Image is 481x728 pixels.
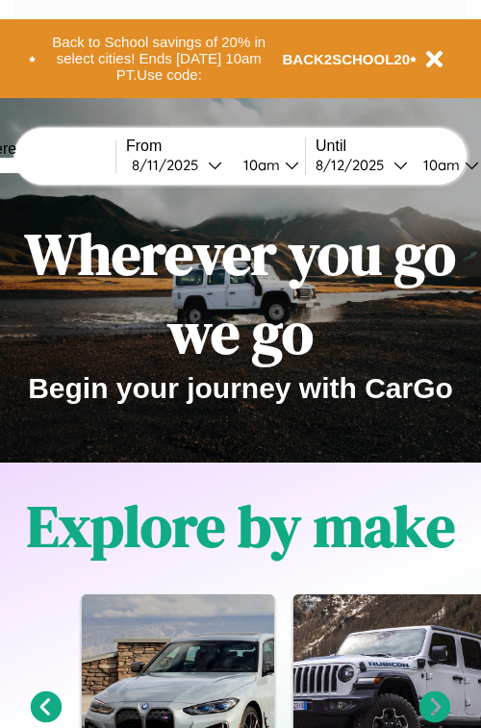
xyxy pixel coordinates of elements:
b: BACK2SCHOOL20 [283,51,411,67]
button: 10am [228,155,305,175]
label: From [126,138,305,155]
div: 10am [234,156,285,174]
button: Back to School savings of 20% in select cities! Ends [DATE] 10am PT.Use code: [36,29,283,88]
button: 8/11/2025 [126,155,228,175]
div: 8 / 11 / 2025 [132,156,208,174]
div: 10am [414,156,465,174]
h1: Explore by make [27,487,455,565]
div: 8 / 12 / 2025 [316,156,393,174]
